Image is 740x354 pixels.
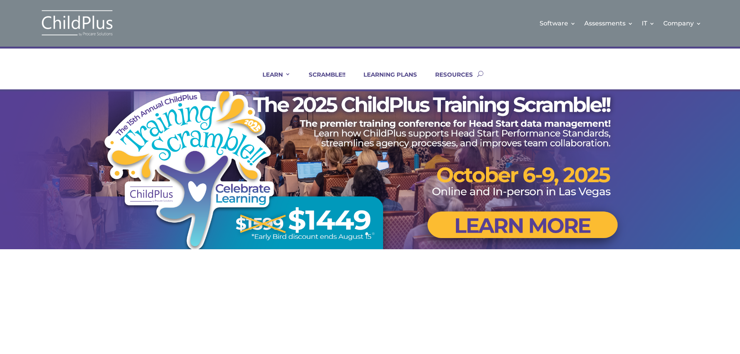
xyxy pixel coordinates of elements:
a: 1 [365,232,368,235]
a: LEARN [253,71,291,89]
a: SCRAMBLE!! [299,71,345,89]
a: RESOURCES [425,71,473,89]
a: Company [663,8,701,39]
a: Software [540,8,576,39]
a: Assessments [584,8,633,39]
a: 2 [372,232,375,235]
h1: More than one way to learn! [123,278,617,299]
a: LEARNING PLANS [354,71,417,89]
a: IT [642,8,655,39]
